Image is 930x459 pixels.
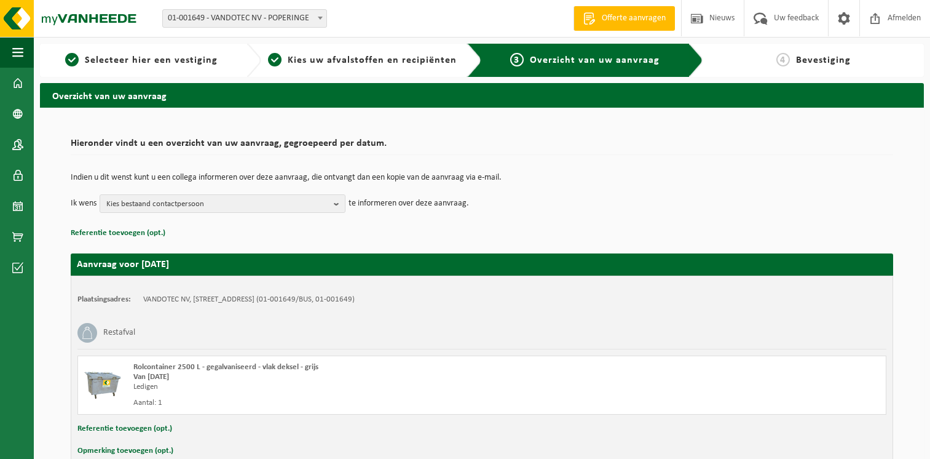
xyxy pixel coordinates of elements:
[71,174,893,182] p: Indien u dit wenst kunt u een collega informeren over deze aanvraag, die ontvangt dan een kopie v...
[288,55,457,65] span: Kies uw afvalstoffen en recipiënten
[599,12,669,25] span: Offerte aanvragen
[776,53,790,66] span: 4
[71,138,893,155] h2: Hieronder vindt u een overzicht van uw aanvraag, gegroepeerd per datum.
[77,260,169,269] strong: Aanvraag voor [DATE]
[6,432,205,459] iframe: chat widget
[106,195,329,214] span: Kies bestaand contactpersoon
[85,55,218,65] span: Selecteer hier een vestiging
[573,6,675,31] a: Offerte aanvragen
[349,194,469,213] p: te informeren over deze aanvraag.
[65,53,79,66] span: 1
[40,83,924,107] h2: Overzicht van uw aanvraag
[77,421,172,437] button: Referentie toevoegen (opt.)
[133,382,531,392] div: Ledigen
[133,398,531,408] div: Aantal: 1
[46,53,237,68] a: 1Selecteer hier een vestiging
[796,55,851,65] span: Bevestiging
[133,363,318,371] span: Rolcontainer 2500 L - gegalvaniseerd - vlak deksel - grijs
[100,194,345,213] button: Kies bestaand contactpersoon
[510,53,524,66] span: 3
[71,194,97,213] p: Ik wens
[530,55,660,65] span: Overzicht van uw aanvraag
[71,225,165,241] button: Referentie toevoegen (opt.)
[77,295,131,303] strong: Plaatsingsadres:
[133,373,169,381] strong: Van [DATE]
[84,362,121,399] img: WB-2500-GAL-GY-01.png
[163,10,326,27] span: 01-001649 - VANDOTEC NV - POPERINGE
[162,9,327,28] span: 01-001649 - VANDOTEC NV - POPERINGE
[103,323,135,343] h3: Restafval
[267,53,458,68] a: 2Kies uw afvalstoffen en recipiënten
[143,295,355,305] td: VANDOTEC NV, [STREET_ADDRESS] (01-001649/BUS, 01-001649)
[268,53,282,66] span: 2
